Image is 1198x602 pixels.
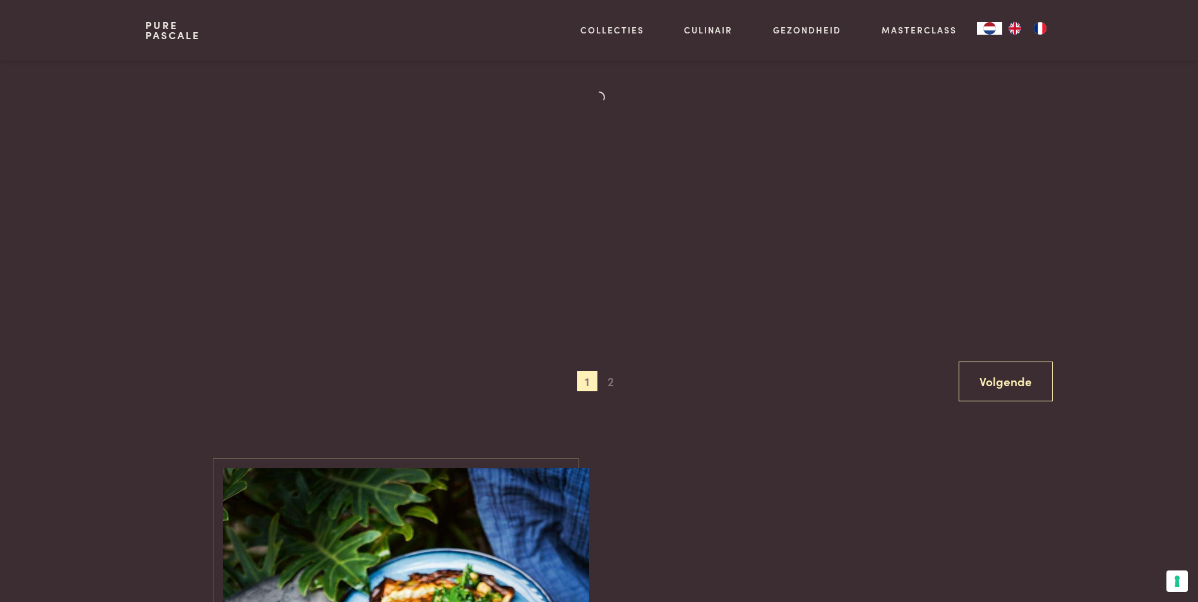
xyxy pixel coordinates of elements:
[684,23,733,37] a: Culinair
[977,22,1002,35] a: NL
[977,22,1053,35] aside: Language selected: Nederlands
[145,20,200,40] a: PurePascale
[959,362,1053,401] a: Volgende
[580,23,644,37] a: Collecties
[977,22,1002,35] div: Language
[882,23,957,37] a: Masterclass
[773,23,841,37] a: Gezondheid
[1002,22,1053,35] ul: Language list
[1027,22,1053,35] a: FR
[1002,22,1027,35] a: EN
[1166,570,1188,592] button: Uw voorkeuren voor toestemming voor trackingtechnologieën
[577,371,597,391] span: 1
[601,371,621,391] span: 2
